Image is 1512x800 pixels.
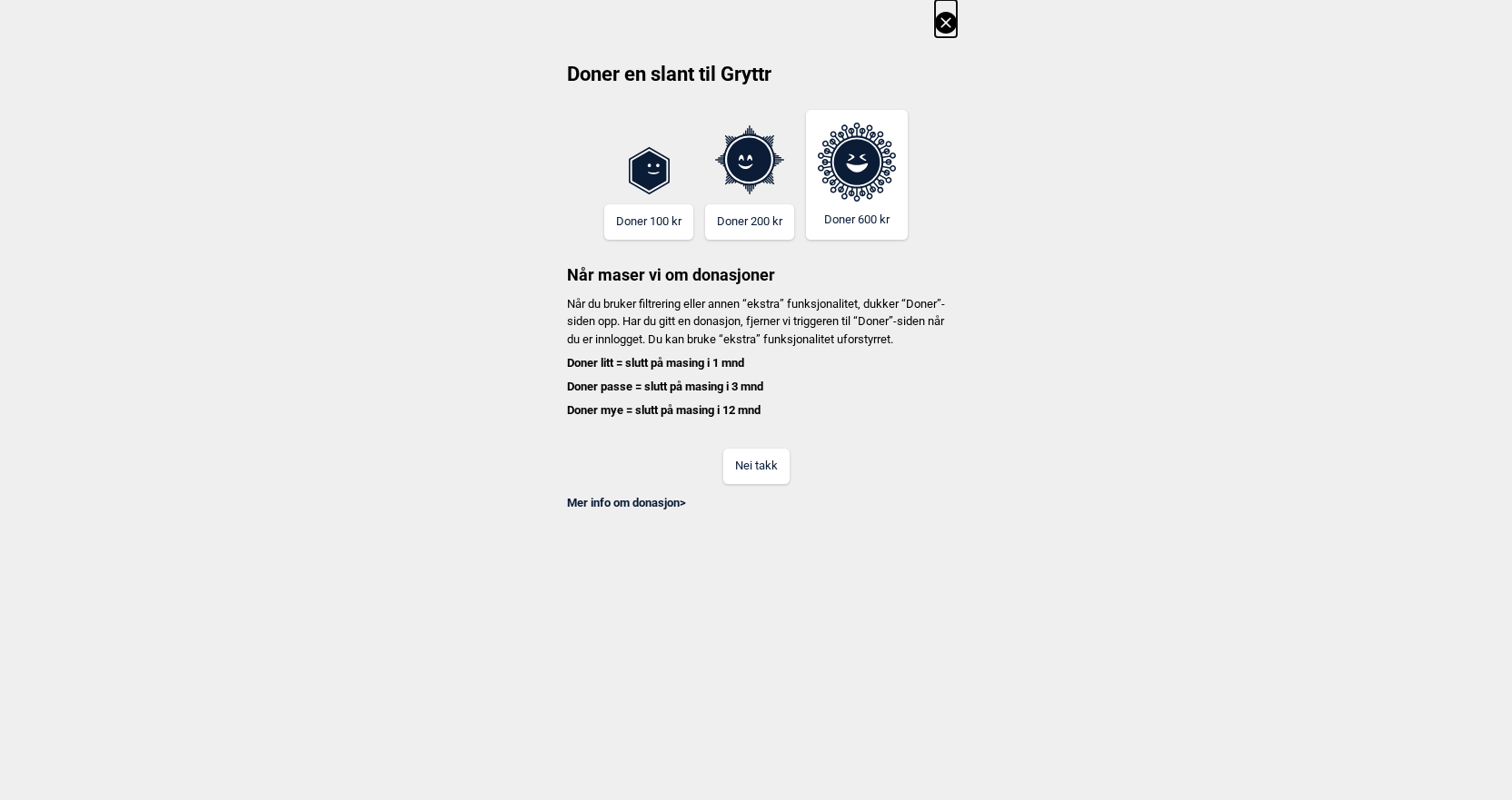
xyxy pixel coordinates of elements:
b: Doner mye = slutt på masing i 12 mnd [567,403,761,417]
h3: Når maser vi om donasjoner [555,240,957,286]
a: Mer info om donasjon> [567,496,686,509]
button: Doner 100 kr [604,204,693,240]
button: Nei takk [723,449,790,484]
button: Doner 600 kr [806,110,908,240]
p: Når du bruker filtrering eller annen “ekstra” funksjonalitet, dukker “Doner”-siden opp. Har du gi... [555,295,957,420]
b: Doner passe = slutt på masing i 3 mnd [567,380,763,393]
b: Doner litt = slutt på masing i 1 mnd [567,356,744,370]
button: Doner 200 kr [705,204,794,240]
h2: Doner en slant til Gryttr [555,61,957,101]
